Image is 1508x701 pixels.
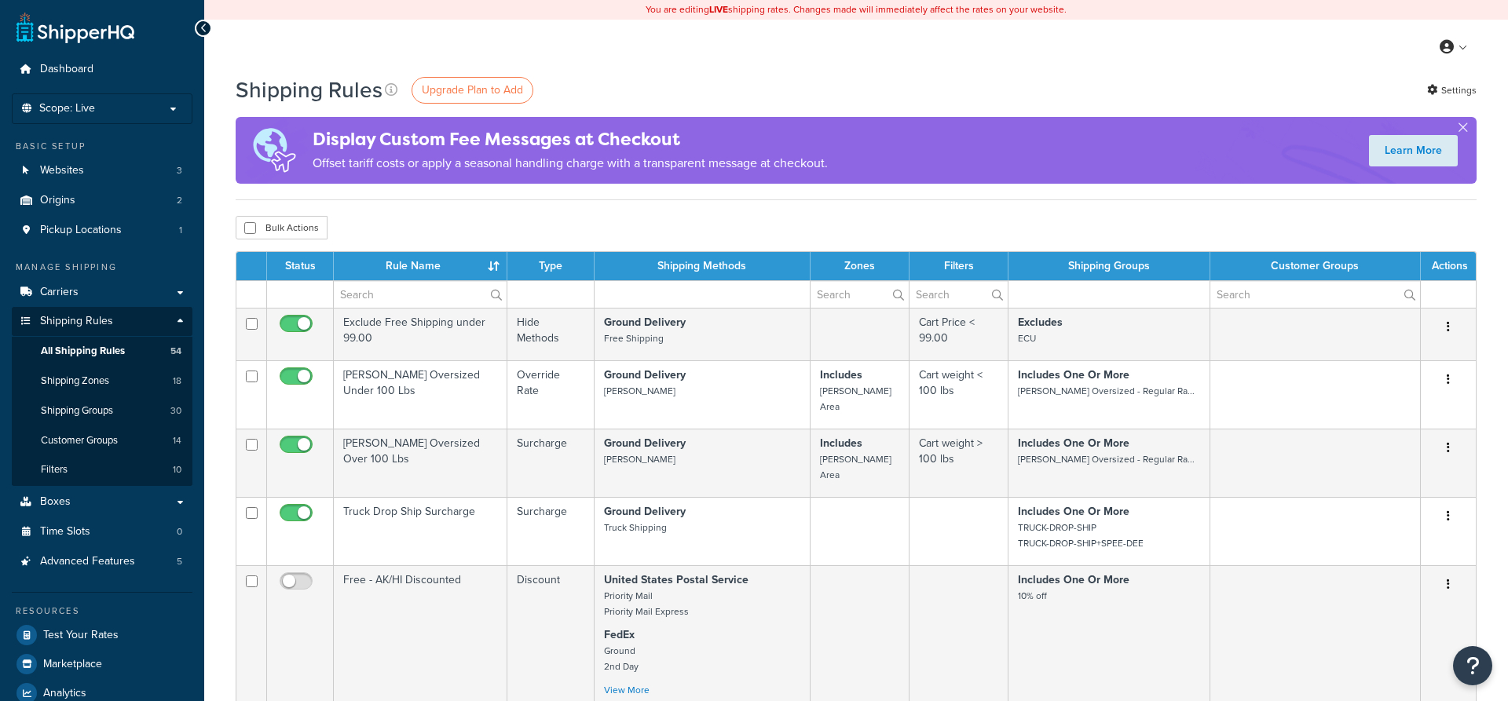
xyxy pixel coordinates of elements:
[1018,384,1195,398] small: [PERSON_NAME] Oversized - Regular Ra...
[173,374,181,388] span: 18
[177,164,182,177] span: 3
[12,650,192,678] li: Marketplace
[177,194,182,207] span: 2
[820,435,862,451] strong: Includes
[177,525,182,539] span: 0
[604,384,675,398] small: [PERSON_NAME]
[1018,452,1195,466] small: [PERSON_NAME] Oversized - Regular Ra...
[12,307,192,336] a: Shipping Rules
[1018,367,1129,383] strong: Includes One Or More
[12,517,192,546] a: Time Slots 0
[811,252,910,280] th: Zones
[236,117,313,184] img: duties-banner-06bc72dcb5fe05cb3f9472aba00be2ae8eb53ab6f0d8bb03d382ba314ac3c341.png
[12,621,192,649] a: Test Your Rates
[41,404,113,418] span: Shipping Groups
[507,497,594,565] td: Surcharge
[40,164,84,177] span: Websites
[40,555,135,568] span: Advanced Features
[334,281,507,308] input: Search
[604,503,686,520] strong: Ground Delivery
[507,360,594,429] td: Override Rate
[1018,520,1144,550] small: TRUCK-DROP-SHIP TRUCK-DROP-SHIP+SPEE-DEE
[40,194,75,207] span: Origins
[40,315,113,328] span: Shipping Rules
[12,186,192,215] a: Origins 2
[170,345,181,358] span: 54
[604,331,664,345] small: Free Shipping
[177,555,182,568] span: 5
[1018,435,1129,451] strong: Includes One Or More
[604,626,635,643] strong: FedEx
[170,404,181,418] span: 30
[12,55,192,84] a: Dashboard
[12,156,192,185] li: Websites
[12,604,192,618] div: Resources
[1018,314,1063,330] strong: Excludes
[1018,571,1129,588] strong: Includes One Or More
[1453,646,1492,685] button: Open Resource Center
[1369,135,1458,166] a: Learn More
[811,281,910,308] input: Search
[1421,252,1476,280] th: Actions
[12,517,192,546] li: Time Slots
[1008,252,1210,280] th: Shipping Groups
[41,434,118,447] span: Customer Groups
[236,216,328,239] button: Bulk Actions
[12,426,192,455] a: Customer Groups 14
[595,252,811,280] th: Shipping Methods
[43,687,86,700] span: Analytics
[12,216,192,245] a: Pickup Locations 1
[41,463,68,476] span: Filters
[1210,252,1421,280] th: Customer Groups
[910,360,1008,429] td: Cart weight < 100 lbs
[313,152,828,174] p: Offset tariff costs or apply a seasonal handling charge with a transparent message at checkout.
[12,455,192,484] a: Filters 10
[313,126,828,152] h4: Display Custom Fee Messages at Checkout
[604,435,686,451] strong: Ground Delivery
[43,658,102,671] span: Marketplace
[39,102,95,115] span: Scope: Live
[412,77,533,104] a: Upgrade Plan to Add
[12,156,192,185] a: Websites 3
[604,314,686,330] strong: Ground Delivery
[12,278,192,307] li: Carriers
[604,589,689,619] small: Priority Mail Priority Mail Express
[173,463,181,476] span: 10
[12,547,192,576] li: Advanced Features
[820,367,862,383] strong: Includes
[12,337,192,366] a: All Shipping Rules 54
[604,452,675,466] small: [PERSON_NAME]
[40,63,93,76] span: Dashboard
[604,520,667,535] small: Truck Shipping
[1210,281,1420,308] input: Search
[820,452,891,482] small: [PERSON_NAME] Area
[40,224,122,237] span: Pickup Locations
[12,186,192,215] li: Origins
[820,384,891,414] small: [PERSON_NAME] Area
[173,434,181,447] span: 14
[507,252,594,280] th: Type
[12,307,192,486] li: Shipping Rules
[1018,503,1129,520] strong: Includes One Or More
[12,426,192,455] li: Customer Groups
[709,2,728,16] b: LIVE
[12,337,192,366] li: All Shipping Rules
[604,571,749,588] strong: United States Postal Service
[910,252,1008,280] th: Filters
[334,360,507,429] td: [PERSON_NAME] Oversized Under 100 Lbs
[179,224,182,237] span: 1
[604,644,639,674] small: Ground 2nd Day
[12,487,192,517] a: Boxes
[334,308,507,360] td: Exclude Free Shipping under 99.00
[334,429,507,497] td: [PERSON_NAME] Oversized Over 100 Lbs
[12,396,192,425] a: Shipping Groups 30
[1427,79,1477,101] a: Settings
[910,308,1008,360] td: Cart Price < 99.00
[1018,331,1036,345] small: ECU
[12,367,192,396] a: Shipping Zones 18
[604,367,686,383] strong: Ground Delivery
[12,455,192,484] li: Filters
[16,12,134,43] a: ShipperHQ Home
